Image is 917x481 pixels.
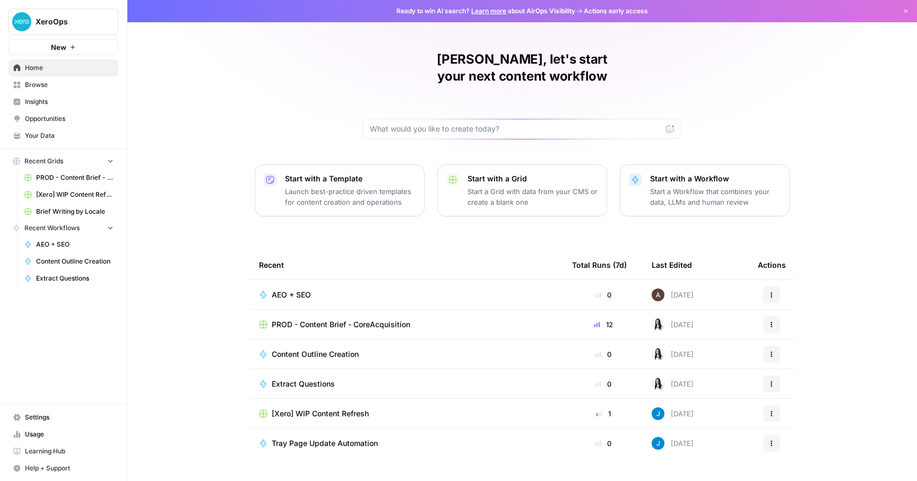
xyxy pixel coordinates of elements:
[24,156,63,166] span: Recent Grids
[652,288,664,301] img: wtbmvrjo3qvncyiyitl6zoukl9gz
[652,318,664,331] img: zka6akx770trzh69562he2ydpv4t
[652,378,694,390] div: [DATE]
[259,319,555,330] a: PROD - Content Brief - CoreAcquisition
[51,42,66,53] span: New
[572,290,635,300] div: 0
[20,169,118,186] a: PROD - Content Brief - CoreAcquisition
[650,173,781,184] p: Start with a Workflow
[758,250,786,279] div: Actions
[272,408,369,419] span: [Xero] WIP Content Refresh
[20,203,118,220] a: Brief Writing by Locale
[652,348,664,361] img: zka6akx770trzh69562he2ydpv4t
[652,407,694,420] div: [DATE]
[25,80,114,90] span: Browse
[652,407,664,420] img: f85hw8tywoplficgl91lqp4dk9qs
[468,173,598,184] p: Start with a Grid
[8,409,118,426] a: Settings
[572,379,635,389] div: 0
[620,164,790,216] button: Start with a WorkflowStart a Workflow that combines your data, LLMs and human review
[652,288,694,301] div: [DATE]
[36,257,114,266] span: Content Outline Creation
[36,207,114,216] span: Brief Writing by Locale
[25,63,114,73] span: Home
[370,124,662,134] input: What would you like to create today?
[272,349,359,360] span: Content Outline Creation
[36,190,114,199] span: [Xero] WIP Content Refresh
[8,39,118,55] button: New
[584,6,648,16] span: Actions early access
[8,153,118,169] button: Recent Grids
[272,379,335,389] span: Extract Questions
[396,6,575,16] span: Ready to win AI search? about AirOps Visibility
[8,8,118,35] button: Workspace: XeroOps
[650,186,781,207] p: Start a Workflow that combines your data, LLMs and human review
[8,110,118,127] a: Opportunities
[25,430,114,439] span: Usage
[437,164,607,216] button: Start with a GridStart a Grid with data from your CMS or create a blank one
[572,250,627,279] div: Total Runs (7d)
[20,253,118,270] a: Content Outline Creation
[272,290,311,300] span: AEO + SEO
[572,349,635,360] div: 0
[8,443,118,460] a: Learning Hub
[259,438,555,449] a: Tray Page Update Automation
[652,348,694,361] div: [DATE]
[259,250,555,279] div: Recent
[259,408,555,419] a: [Xero] WIP Content Refresh
[8,127,118,144] a: Your Data
[24,223,80,233] span: Recent Workflows
[652,437,694,450] div: [DATE]
[36,240,114,249] span: AEO + SEO
[572,319,635,330] div: 12
[8,460,118,477] button: Help + Support
[285,173,416,184] p: Start with a Template
[468,186,598,207] p: Start a Grid with data from your CMS or create a blank one
[20,236,118,253] a: AEO + SEO
[255,164,425,216] button: Start with a TemplateLaunch best-practice driven templates for content creation and operations
[25,131,114,141] span: Your Data
[471,7,506,15] a: Learn more
[8,426,118,443] a: Usage
[25,97,114,107] span: Insights
[285,186,416,207] p: Launch best-practice driven templates for content creation and operations
[25,114,114,124] span: Opportunities
[36,16,100,27] span: XeroOps
[20,270,118,287] a: Extract Questions
[652,318,694,331] div: [DATE]
[572,438,635,449] div: 0
[259,349,555,360] a: Content Outline Creation
[25,463,114,473] span: Help + Support
[652,437,664,450] img: f85hw8tywoplficgl91lqp4dk9qs
[652,378,664,390] img: zka6akx770trzh69562he2ydpv4t
[25,447,114,456] span: Learning Hub
[363,51,681,85] h1: [PERSON_NAME], let's start your next content workflow
[20,186,118,203] a: [Xero] WIP Content Refresh
[12,12,31,31] img: XeroOps Logo
[25,413,114,422] span: Settings
[8,76,118,93] a: Browse
[572,408,635,419] div: 1
[8,59,118,76] a: Home
[652,250,692,279] div: Last Edited
[8,220,118,236] button: Recent Workflows
[36,274,114,283] span: Extract Questions
[259,290,555,300] a: AEO + SEO
[272,438,378,449] span: Tray Page Update Automation
[36,173,114,182] span: PROD - Content Brief - CoreAcquisition
[272,319,410,330] span: PROD - Content Brief - CoreAcquisition
[259,379,555,389] a: Extract Questions
[8,93,118,110] a: Insights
